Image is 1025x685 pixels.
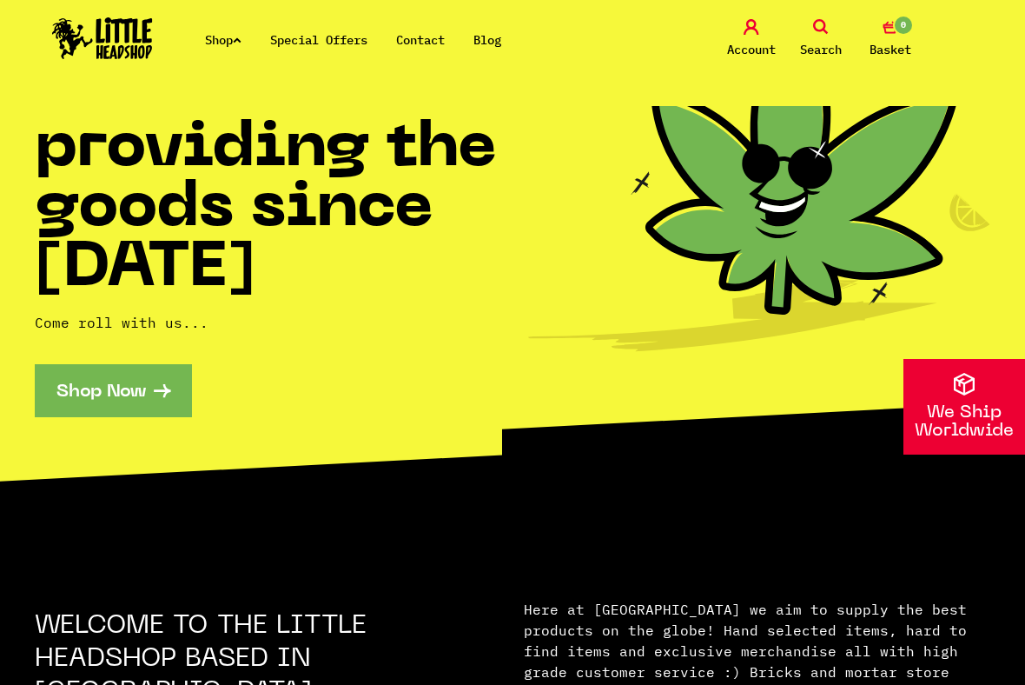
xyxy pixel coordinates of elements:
img: Little Head Shop Logo [52,17,153,59]
a: Blog [473,32,501,48]
p: Come roll with us... [35,312,512,333]
a: Shop Now [35,364,192,417]
span: Search [800,39,842,60]
a: 0 Basket [860,19,921,60]
a: Contact [396,32,445,48]
span: 0 [893,15,914,36]
a: Search [790,19,851,60]
p: We Ship Worldwide [903,404,1025,441]
span: Account [727,39,776,60]
a: Special Offers [270,32,367,48]
a: Shop [205,32,241,48]
span: Basket [870,39,911,60]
